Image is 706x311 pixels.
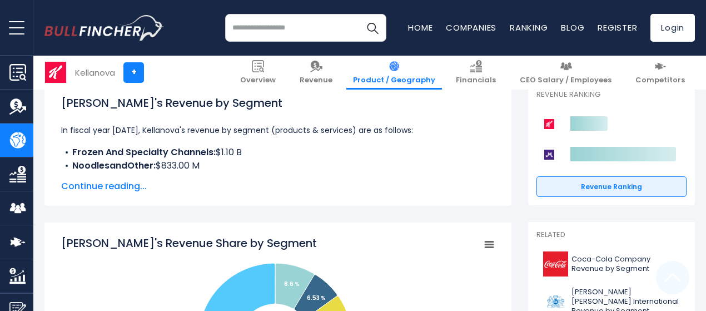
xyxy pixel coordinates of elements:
[598,22,637,33] a: Register
[520,76,611,85] span: CEO Salary / Employees
[61,146,495,159] li: $1.10 B
[359,14,386,42] button: Search
[72,159,156,172] b: NoodlesandOther:
[446,22,496,33] a: Companies
[536,230,687,240] p: Related
[353,76,435,85] span: Product / Geography
[449,56,503,90] a: Financials
[542,117,556,131] img: Kellanova competitors logo
[542,147,556,162] img: Mondelez International competitors logo
[61,124,495,137] p: In fiscal year [DATE], Kellanova's revenue by segment (products & services) are as follows:
[284,280,300,288] tspan: 8.6 %
[61,95,495,111] h1: [PERSON_NAME]'s Revenue by Segment
[61,180,495,193] span: Continue reading...
[240,76,276,85] span: Overview
[233,56,282,90] a: Overview
[61,235,317,251] tspan: [PERSON_NAME]'s Revenue Share by Segment
[44,15,164,41] img: bullfincher logo
[510,22,548,33] a: Ranking
[408,22,432,33] a: Home
[561,22,584,33] a: Blog
[45,62,66,83] img: K logo
[650,14,695,42] a: Login
[346,56,442,90] a: Product / Geography
[536,249,687,279] a: Coca-Cola Company Revenue by Segment
[44,15,164,41] a: Go to homepage
[293,56,339,90] a: Revenue
[571,255,680,274] span: Coca-Cola Company Revenue by Segment
[75,66,115,79] div: Kellanova
[536,90,687,100] p: Revenue Ranking
[72,146,216,159] b: Frozen And Specialty Channels:
[543,251,568,277] img: KO logo
[635,76,685,85] span: Competitors
[61,159,495,172] li: $833.00 M
[536,176,687,198] a: Revenue Ranking
[456,76,496,85] span: Financials
[123,62,144,83] a: +
[629,56,692,90] a: Competitors
[513,56,618,90] a: CEO Salary / Employees
[300,76,332,85] span: Revenue
[307,294,326,302] tspan: 6.53 %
